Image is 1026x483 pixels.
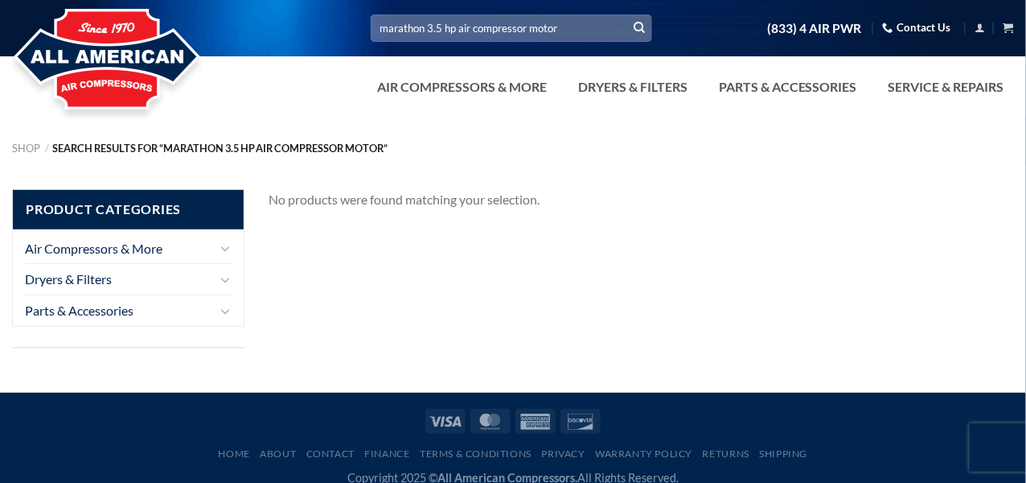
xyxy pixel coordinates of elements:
[627,16,651,40] button: Submit
[45,142,49,155] span: /
[420,448,531,460] a: Terms & Conditions
[595,448,692,460] a: Warranty Policy
[306,448,355,460] a: Contact
[260,448,296,460] a: About
[219,301,232,320] button: Toggle
[12,142,40,155] a: Shop
[371,14,652,41] input: Search…
[367,71,556,103] a: Air Compressors & More
[709,71,867,103] a: Parts & Accessories
[25,295,215,326] a: Parts & Accessories
[25,264,215,295] a: Dryers & Filters
[975,18,986,38] a: Login
[542,448,585,460] a: Privacy
[879,71,1014,103] a: Service & Repairs
[12,142,1014,155] nav: Search results for “marathon 3.5 hp air compressor motor”
[760,448,808,460] a: Shipping
[883,15,951,40] a: Contact Us
[703,448,749,460] a: Returns
[568,71,697,103] a: Dryers & Filters
[218,448,249,460] a: Home
[364,448,409,460] a: Finance
[269,189,1014,210] div: No products were found matching your selection.
[25,233,215,264] a: Air Compressors & More
[767,14,861,43] a: (833) 4 AIR PWR
[219,270,232,289] button: Toggle
[219,238,232,258] button: Toggle
[13,190,244,229] span: Product Categories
